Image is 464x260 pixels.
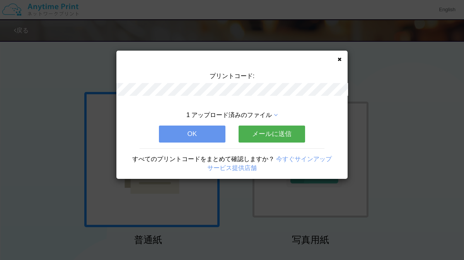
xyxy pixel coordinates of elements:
[186,112,272,118] span: 1 アップロード済みのファイル
[276,156,332,162] a: 今すぐサインアップ
[132,156,275,162] span: すべてのプリントコードをまとめて確認しますか？
[210,73,254,79] span: プリントコード:
[207,165,257,171] a: サービス提供店舗
[239,126,305,143] button: メールに送信
[159,126,225,143] button: OK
